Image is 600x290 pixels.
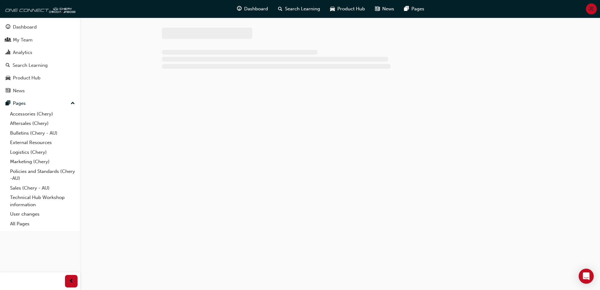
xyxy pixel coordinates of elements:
[330,5,335,13] span: car-icon
[13,87,25,94] div: News
[6,75,10,81] span: car-icon
[13,62,48,69] div: Search Learning
[325,3,370,15] a: car-iconProduct Hub
[3,34,78,46] a: My Team
[8,193,78,209] a: Technical Hub Workshop information
[71,99,75,108] span: up-icon
[69,277,74,285] span: prev-icon
[382,5,394,13] span: News
[8,183,78,193] a: Sales (Chery - AU)
[237,5,242,13] span: guage-icon
[8,148,78,157] a: Logistics (Chery)
[3,21,78,33] a: Dashboard
[370,3,399,15] a: news-iconNews
[278,5,282,13] span: search-icon
[8,157,78,167] a: Marketing (Chery)
[337,5,365,13] span: Product Hub
[6,24,10,30] span: guage-icon
[6,101,10,106] span: pages-icon
[586,3,597,14] button: JE
[3,3,75,15] img: oneconnect
[8,109,78,119] a: Accessories (Chery)
[3,98,78,109] button: Pages
[285,5,320,13] span: Search Learning
[13,24,37,31] div: Dashboard
[8,209,78,219] a: User changes
[404,5,409,13] span: pages-icon
[13,49,32,56] div: Analytics
[375,5,380,13] span: news-icon
[8,138,78,148] a: External Resources
[273,3,325,15] a: search-iconSearch Learning
[232,3,273,15] a: guage-iconDashboard
[6,37,10,43] span: people-icon
[8,167,78,183] a: Policies and Standards (Chery -AU)
[6,63,10,68] span: search-icon
[8,128,78,138] a: Bulletins (Chery - AU)
[589,5,594,13] span: JE
[13,100,26,107] div: Pages
[244,5,268,13] span: Dashboard
[8,219,78,229] a: All Pages
[3,72,78,84] a: Product Hub
[3,60,78,71] a: Search Learning
[13,74,40,82] div: Product Hub
[579,269,594,284] div: Open Intercom Messenger
[3,85,78,97] a: News
[6,50,10,56] span: chart-icon
[411,5,424,13] span: Pages
[6,88,10,94] span: news-icon
[3,20,78,98] button: DashboardMy TeamAnalyticsSearch LearningProduct HubNews
[399,3,429,15] a: pages-iconPages
[3,47,78,58] a: Analytics
[13,36,33,44] div: My Team
[8,119,78,128] a: Aftersales (Chery)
